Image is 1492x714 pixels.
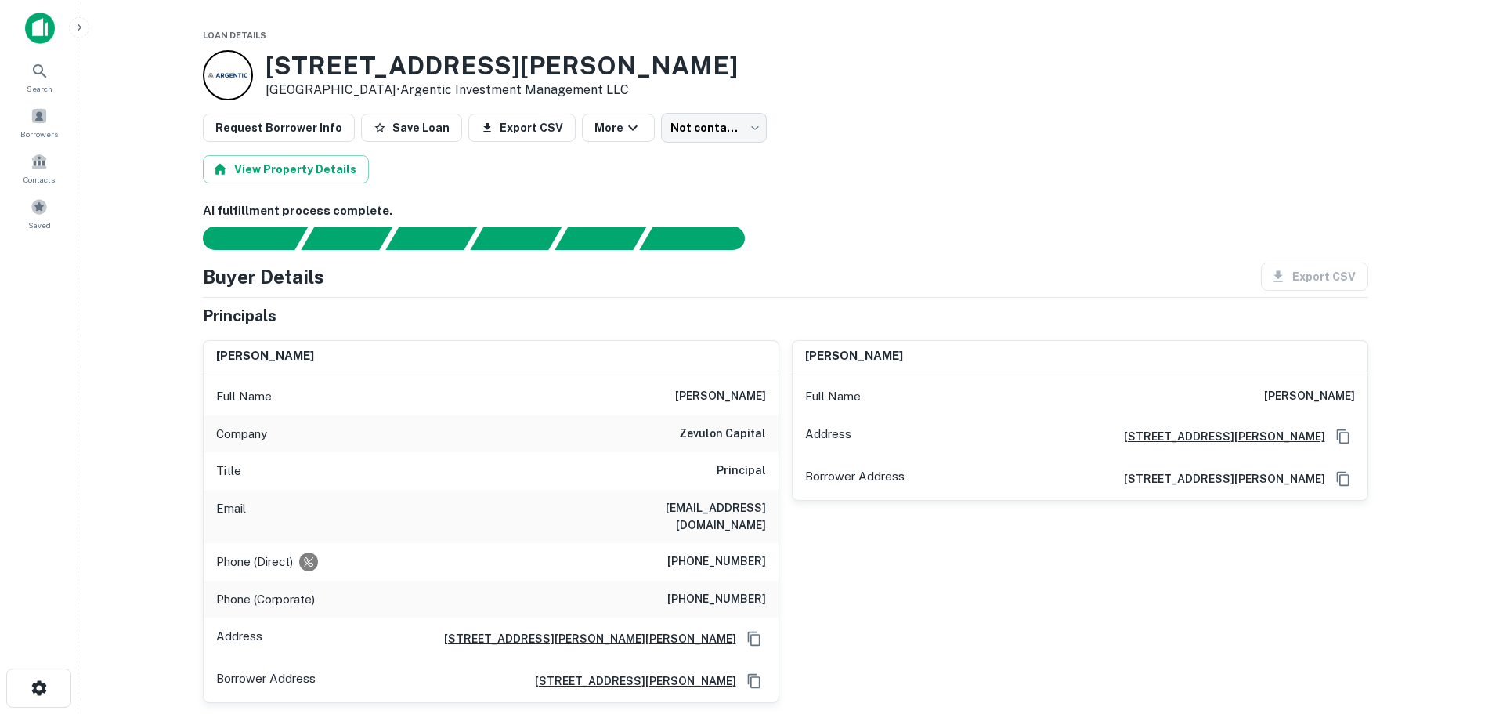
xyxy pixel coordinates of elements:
p: Full Name [216,387,272,406]
button: Save Loan [361,114,462,142]
a: Borrowers [5,101,74,143]
div: Documents found, AI parsing details... [385,227,477,250]
p: Phone (Corporate) [216,590,315,609]
a: [STREET_ADDRESS][PERSON_NAME] [1111,470,1325,487]
p: Email [216,499,246,534]
div: Sending borrower request to AI... [184,227,302,250]
div: Not contacted [661,113,767,143]
iframe: Chat Widget [1414,589,1492,664]
button: Copy Address [742,627,766,651]
p: Phone (Direct) [216,553,293,571]
div: Your request is received and processing... [301,227,392,250]
h6: [PERSON_NAME] [675,387,766,406]
h6: [PERSON_NAME] [216,347,314,365]
span: Contacts [23,173,55,186]
h6: [PERSON_NAME] [805,347,903,365]
a: Contacts [5,147,74,189]
h6: [PHONE_NUMBER] [667,553,766,571]
div: AI fulfillment process complete. [640,227,764,250]
h6: [PERSON_NAME] [1264,387,1355,406]
a: [STREET_ADDRESS][PERSON_NAME][PERSON_NAME] [432,630,736,647]
span: Borrowers [20,128,58,140]
button: Copy Address [1331,467,1355,491]
p: Title [216,462,241,480]
h6: Principal [717,462,766,480]
div: Principals found, AI now looking for contact information... [470,227,562,250]
h3: [STREET_ADDRESS][PERSON_NAME] [266,51,738,81]
p: Borrower Address [216,669,316,693]
a: Search [5,56,74,98]
button: Export CSV [468,114,576,142]
a: [STREET_ADDRESS][PERSON_NAME] [522,672,736,690]
span: Loan Details [203,31,266,40]
h6: [PHONE_NUMBER] [667,590,766,609]
h6: zevulon capital [679,425,766,444]
p: Address [805,425,851,448]
h4: Buyer Details [203,263,324,291]
p: Borrower Address [805,467,905,491]
button: Copy Address [1331,425,1355,448]
h6: [EMAIL_ADDRESS][DOMAIN_NAME] [578,499,766,534]
a: [STREET_ADDRESS][PERSON_NAME] [1111,428,1325,445]
p: Company [216,425,267,444]
p: Address [216,627,262,651]
span: Search [27,82,52,95]
span: Saved [28,219,51,231]
a: Argentic Investment Management LLC [400,82,629,97]
button: More [582,114,655,142]
img: capitalize-icon.png [25,13,55,44]
h6: AI fulfillment process complete. [203,202,1368,220]
div: Principals found, still searching for contact information. This may take time... [555,227,646,250]
h5: Principals [203,304,276,328]
p: [GEOGRAPHIC_DATA] • [266,81,738,100]
button: View Property Details [203,155,369,183]
div: Requests to not be contacted at this number [299,553,318,571]
a: Saved [5,192,74,234]
p: Full Name [805,387,861,406]
button: Request Borrower Info [203,114,355,142]
button: Copy Address [742,669,766,693]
